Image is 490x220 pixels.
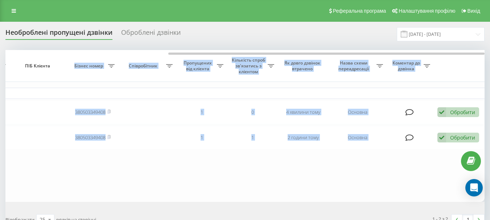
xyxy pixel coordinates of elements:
td: 1 [227,126,278,150]
span: Як довго дзвінок втрачено [284,60,323,71]
div: Необроблені пропущені дзвінки [5,29,112,40]
div: Обробити [450,109,475,116]
div: Оброблені дзвінки [121,29,181,40]
td: 1 [176,126,227,150]
span: Налаштування профілю [399,8,455,14]
a: 380503349408 [75,134,106,141]
td: 2 години тому [278,126,329,150]
span: Співробітник [122,63,166,69]
span: Реферальна програма [333,8,386,14]
a: 380503349408 [75,109,106,115]
span: Пропущених від клієнта [180,60,217,71]
td: 1 [176,100,227,124]
div: Open Intercom Messenger [465,179,483,196]
span: ПІБ Клієнта [16,63,61,69]
div: Обробити [450,134,475,141]
span: Коментар до дзвінка [390,60,424,71]
td: 0 [227,100,278,124]
td: 4 хвилини тому [278,100,329,124]
span: Назва схеми переадресації [332,60,376,71]
span: Вихід [468,8,480,14]
td: Основна [329,100,387,124]
span: Бізнес номер [71,63,108,69]
td: Основна [329,126,387,150]
span: Кількість спроб зв'язатись з клієнтом [231,57,268,74]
